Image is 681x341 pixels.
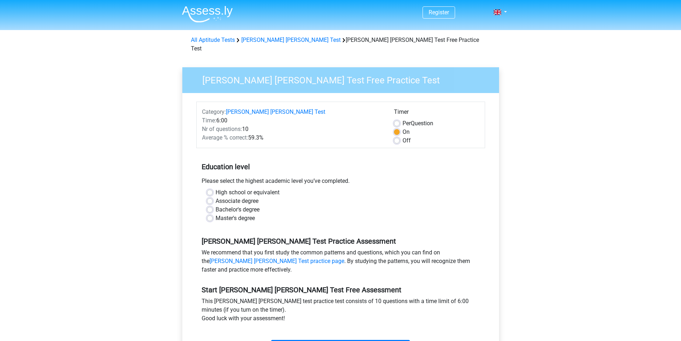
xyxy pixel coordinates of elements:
h5: Start [PERSON_NAME] [PERSON_NAME] Test Free Assessment [202,286,480,294]
span: Time: [202,117,216,124]
label: Question [403,119,433,128]
h5: [PERSON_NAME] [PERSON_NAME] Test Practice Assessment [202,237,480,245]
label: Bachelor's degree [216,205,260,214]
span: Per [403,120,411,127]
div: 6:00 [197,116,389,125]
a: [PERSON_NAME] [PERSON_NAME] Test [226,108,325,115]
label: Associate degree [216,197,258,205]
span: Average % correct: [202,134,248,141]
div: [PERSON_NAME] [PERSON_NAME] Test Free Practice Test [188,36,493,53]
img: Assessly [182,6,233,23]
h3: [PERSON_NAME] [PERSON_NAME] Test Free Practice Test [194,72,494,86]
div: 10 [197,125,389,133]
label: Master's degree [216,214,255,223]
a: [PERSON_NAME] [PERSON_NAME] Test [241,36,341,43]
div: 59.3% [197,133,389,142]
div: This [PERSON_NAME] [PERSON_NAME] test practice test consists of 10 questions with a time limit of... [196,297,485,326]
div: Please select the highest academic level you’ve completed. [196,177,485,188]
h5: Education level [202,160,480,174]
div: We recommend that you first study the common patterns and questions, which you can find on the . ... [196,248,485,277]
a: [PERSON_NAME] [PERSON_NAME] Test practice page [209,258,344,264]
a: All Aptitude Tests [191,36,235,43]
label: High school or equivalent [216,188,280,197]
div: Timer [394,108,479,119]
a: Register [429,9,449,16]
label: On [403,128,410,136]
span: Nr of questions: [202,126,242,132]
span: Category: [202,108,226,115]
label: Off [403,136,411,145]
